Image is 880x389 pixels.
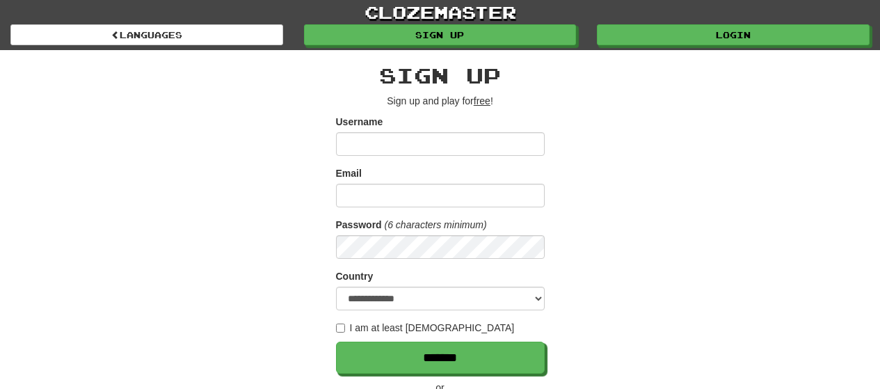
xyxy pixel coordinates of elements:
em: (6 characters minimum) [385,219,487,230]
h2: Sign up [336,64,545,87]
label: Password [336,218,382,232]
label: Email [336,166,362,180]
a: Sign up [304,24,577,45]
input: I am at least [DEMOGRAPHIC_DATA] [336,324,345,333]
label: I am at least [DEMOGRAPHIC_DATA] [336,321,515,335]
label: Country [336,269,374,283]
a: Languages [10,24,283,45]
u: free [474,95,490,106]
label: Username [336,115,383,129]
a: Login [597,24,870,45]
p: Sign up and play for ! [336,94,545,108]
